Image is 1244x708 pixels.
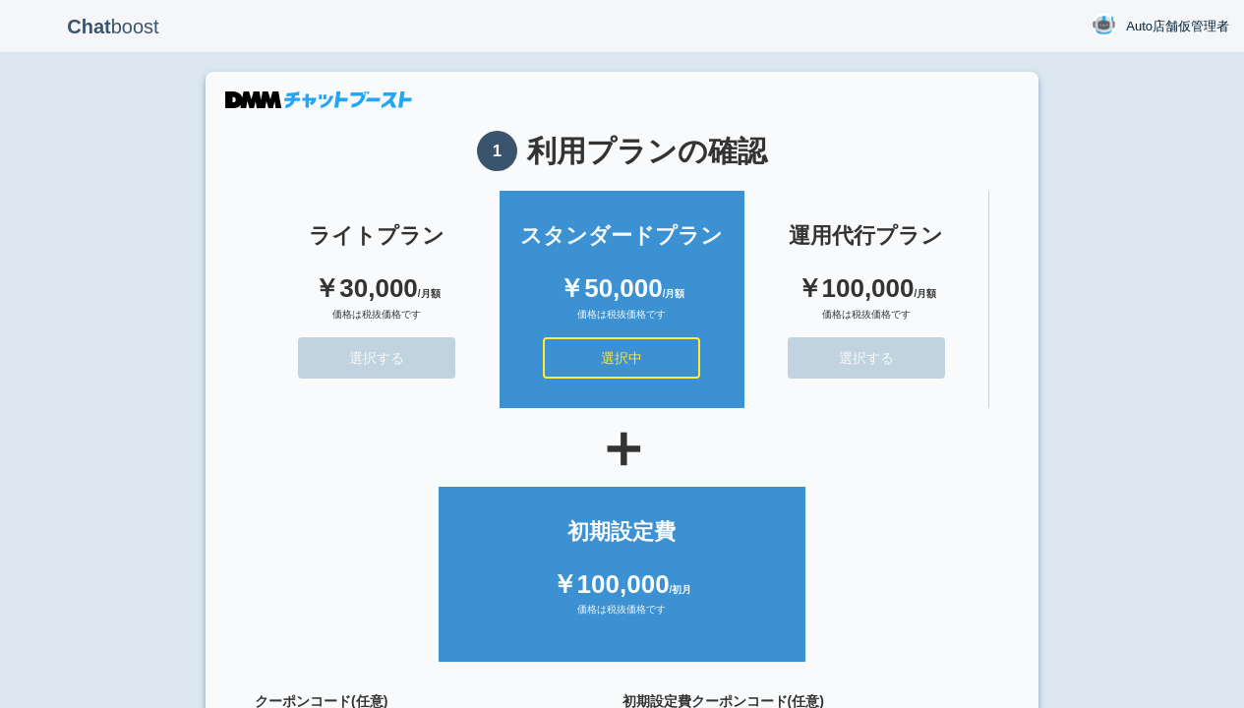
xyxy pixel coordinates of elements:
[519,308,725,337] div: 価格は税抜価格です
[274,308,480,337] div: 価格は税抜価格です
[519,270,725,307] div: ￥50,000
[788,337,945,379] button: 選択する
[418,288,441,299] span: /月額
[225,91,412,108] img: DMMチャットブースト
[67,16,110,37] b: Chat
[914,288,936,299] span: /月額
[458,603,786,632] div: 価格は税抜価格です
[15,2,211,51] p: boost
[298,337,455,379] button: 選択する
[477,131,517,171] span: 1
[764,270,969,307] div: ￥100,000
[1092,13,1116,37] img: User Image
[255,131,989,171] h1: 利用プランの確認
[274,270,480,307] div: ￥30,000
[458,566,786,603] div: ￥100,000
[274,220,480,251] div: ライトプラン
[670,584,692,595] span: /初月
[764,308,969,337] div: 価格は税抜価格です
[543,337,700,379] button: 選択中
[764,220,969,251] div: 運用代行プラン
[1126,17,1229,36] span: Auto店舗仮管理者
[663,288,685,299] span: /月額
[255,418,989,477] div: ＋
[458,516,786,547] div: 初期設定費
[519,220,725,251] div: スタンダードプラン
